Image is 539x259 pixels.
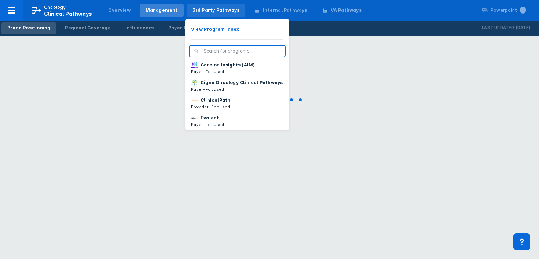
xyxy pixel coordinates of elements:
p: Payer-Focused [191,121,224,128]
p: View Program Index [191,26,239,33]
a: Brand Positioning [1,22,56,34]
div: Powerpoint [491,7,526,14]
div: Contact Support [513,233,530,250]
div: Overview [108,7,131,14]
a: Regional Coverage [59,22,116,34]
button: Carelon Insights (AIM)Payer-Focused [185,60,289,77]
div: Regional Coverage [65,25,110,31]
div: Internal Pathways [263,7,307,14]
p: [DATE] [516,24,530,32]
p: Oncology [44,4,66,11]
div: Management [146,7,178,14]
p: ClinicalPath [201,97,230,104]
div: VA Pathways [331,7,362,14]
p: Last Updated: [482,24,516,32]
p: Provider-Focused [191,104,230,110]
div: Payer Adoption [168,25,206,31]
input: Search for programs [203,48,280,54]
button: Cigna Oncology Clinical PathwaysPayer-Focused [185,77,289,95]
a: 3rd Party Pathways [187,4,246,17]
p: Evolent [201,115,219,121]
img: carelon-insights.png [191,62,198,68]
button: EvolentPayer-Focused [185,112,289,130]
div: 3rd Party Pathways [192,7,240,14]
a: Influencers [120,22,159,34]
button: View Program Index [185,24,289,35]
div: Brand Positioning [7,25,50,31]
p: Payer-Focused [191,86,283,93]
div: Influencers [125,25,154,31]
img: new-century-health.png [191,115,198,121]
a: Management [140,4,184,17]
a: Overview [102,4,137,17]
button: ClinicalPathProvider-Focused [185,95,289,112]
span: Clinical Pathways [44,11,92,17]
p: Cigna Oncology Clinical Pathways [201,79,283,86]
p: Carelon Insights (AIM) [201,62,255,68]
a: Payer Adoption [162,22,212,34]
img: via-oncology.png [191,97,198,104]
img: cigna-oncology-clinical-pathways.png [191,79,198,86]
p: Payer-Focused [191,68,255,75]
